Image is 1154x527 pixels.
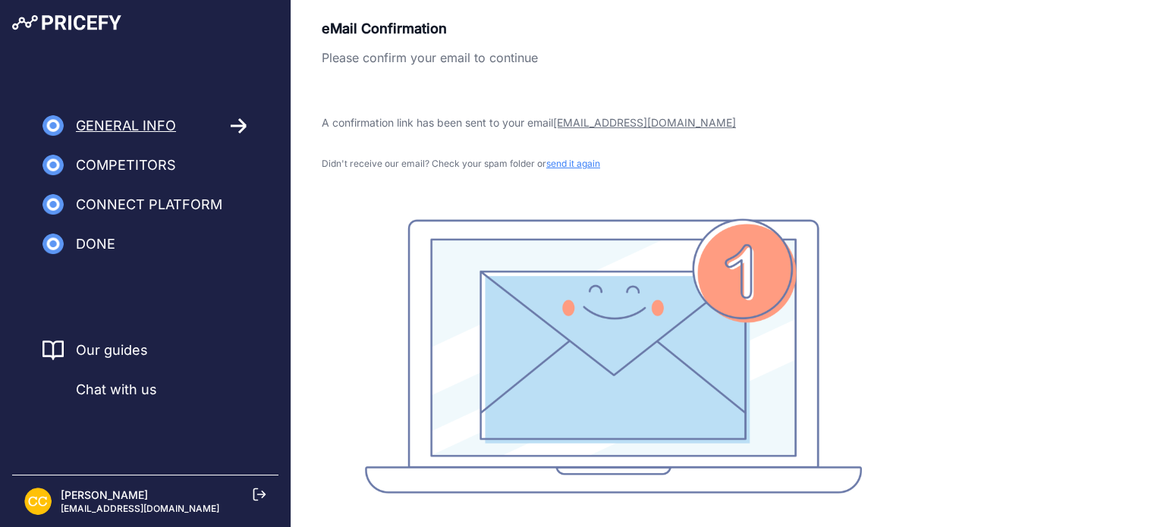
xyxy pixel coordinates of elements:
[76,115,176,136] span: General Info
[76,194,222,215] span: Connect Platform
[12,15,121,30] img: Pricefy Logo
[76,340,148,361] a: Our guides
[42,379,157,400] a: Chat with us
[61,503,219,515] p: [EMAIL_ADDRESS][DOMAIN_NAME]
[322,49,904,67] p: Please confirm your email to continue
[76,379,157,400] span: Chat with us
[546,158,600,169] span: send it again
[322,115,904,130] p: A confirmation link has been sent to your email
[322,158,904,170] p: Didn't receive our email? Check your spam folder or
[61,488,219,503] p: [PERSON_NAME]
[76,155,176,176] span: Competitors
[322,18,904,39] p: eMail Confirmation
[553,116,736,129] span: [EMAIL_ADDRESS][DOMAIN_NAME]
[76,234,115,255] span: Done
